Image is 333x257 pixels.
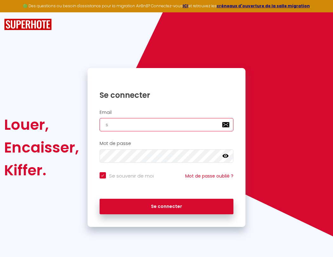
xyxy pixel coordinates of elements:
[100,110,234,115] h2: Email
[100,118,234,131] input: Ton Email
[5,3,24,22] button: Ouvrir le widget de chat LiveChat
[4,19,52,30] img: SuperHote logo
[100,90,234,100] h1: Se connecter
[4,159,79,182] div: Kiffer.
[183,3,188,9] a: ICI
[4,136,79,159] div: Encaisser,
[217,3,310,9] a: créneaux d'ouverture de la salle migration
[100,141,234,146] h2: Mot de passe
[4,113,79,136] div: Louer,
[185,173,233,179] a: Mot de passe oublié ?
[100,199,234,215] button: Se connecter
